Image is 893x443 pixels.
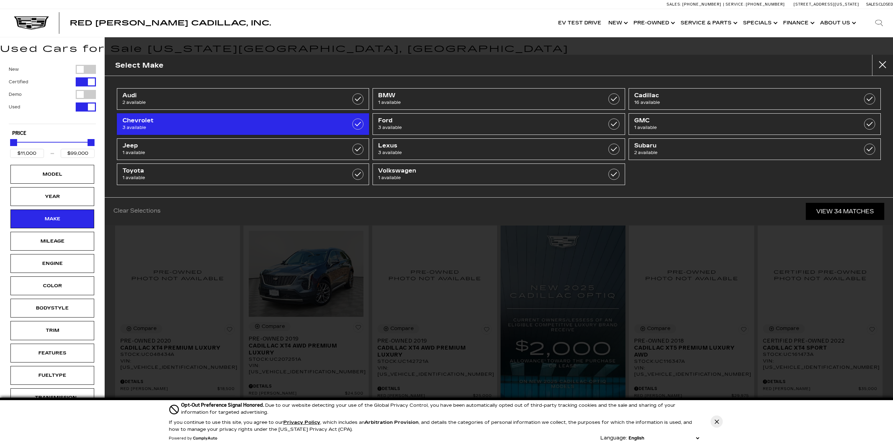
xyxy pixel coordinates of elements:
a: About Us [817,9,858,37]
div: Make [35,215,70,223]
a: Finance [780,9,817,37]
a: New [605,9,630,37]
img: Cadillac Dark Logo with Cadillac White Text [14,16,49,30]
a: Service & Parts [677,9,740,37]
span: Sales: [667,2,681,7]
div: EngineEngine [10,254,94,273]
div: FueltypeFueltype [10,366,94,385]
span: 1 available [634,124,839,131]
strong: Arbitration Provision [365,420,419,425]
h5: Price [12,130,92,137]
span: Opt-Out Preference Signal Honored . [181,402,265,408]
span: 1 available [378,99,583,106]
button: close [872,55,893,76]
span: Cadillac [634,92,839,99]
a: Sales: [PHONE_NUMBER] [667,2,723,6]
div: Features [35,349,70,357]
span: Lexus [378,142,583,149]
a: Subaru2 available [629,138,881,160]
div: Year [35,193,70,200]
div: Maximum Price [88,139,95,146]
a: Volkswagen1 available [373,163,625,185]
div: Fueltype [35,372,70,379]
div: ColorColor [10,276,94,295]
div: YearYear [10,187,94,206]
a: Service: [PHONE_NUMBER] [723,2,787,6]
span: 1 available [122,149,328,156]
a: GMC1 available [629,113,881,135]
span: [PHONE_NUMBER] [682,2,721,7]
div: FeaturesFeatures [10,344,94,362]
select: Language Select [627,435,701,442]
span: 16 available [634,99,839,106]
div: TrimTrim [10,321,94,340]
span: Ford [378,117,583,124]
label: Used [9,104,20,110]
a: View 34 Matches [806,203,884,220]
button: Close Button [711,415,723,428]
span: 2 available [122,99,328,106]
a: Clear Selections [113,207,160,216]
span: 2 available [634,149,839,156]
a: [STREET_ADDRESS][US_STATE] [794,2,859,7]
a: Chevrolet3 available [117,113,369,135]
span: Red [PERSON_NAME] Cadillac, Inc. [70,19,271,27]
a: Ford3 available [373,113,625,135]
a: Jeep1 available [117,138,369,160]
span: Volkswagen [378,167,583,174]
span: Subaru [634,142,839,149]
span: 1 available [378,174,583,181]
span: 1 available [122,174,328,181]
label: Certified [9,78,28,85]
div: ModelModel [10,165,94,184]
span: Sales: [866,2,879,7]
div: Price [10,137,95,158]
a: Privacy Policy [283,420,320,425]
label: Demo [9,91,22,98]
a: BMW1 available [373,88,625,110]
span: Audi [122,92,328,99]
span: Service: [726,2,745,7]
span: 3 available [122,124,328,131]
div: Bodystyle [35,304,70,312]
a: Pre-Owned [630,9,677,37]
input: Minimum [10,149,44,158]
div: BodystyleBodystyle [10,299,94,318]
div: Trim [35,327,70,334]
div: Mileage [35,237,70,245]
div: Transmission [35,394,70,402]
div: Due to our website detecting your use of the Global Privacy Control, you have been automatically ... [181,402,701,416]
span: 3 available [378,149,583,156]
a: EV Test Drive [555,9,605,37]
h2: Select Make [115,60,164,71]
p: If you continue to use this site, you agree to our , which includes an , and details the categori... [169,420,692,432]
span: Chevrolet [122,117,328,124]
div: Minimum Price [10,139,17,146]
div: Language: [600,436,627,441]
span: 3 available [378,124,583,131]
div: Powered by [169,436,217,441]
div: MakeMake [10,209,94,228]
input: Maximum [61,149,95,158]
a: Lexus3 available [373,138,625,160]
a: Cadillac16 available [629,88,881,110]
span: GMC [634,117,839,124]
span: Jeep [122,142,328,149]
a: Audi2 available [117,88,369,110]
span: BMW [378,92,583,99]
div: Engine [35,260,70,267]
a: Specials [740,9,780,37]
span: Closed [879,2,893,7]
div: MileageMileage [10,232,94,251]
div: Model [35,170,70,178]
label: New [9,66,19,73]
a: Red [PERSON_NAME] Cadillac, Inc. [70,20,271,26]
span: [PHONE_NUMBER] [746,2,785,7]
span: Toyota [122,167,328,174]
a: ComplyAuto [193,436,217,441]
a: Toyota1 available [117,163,369,185]
div: Color [35,282,70,290]
div: TransmissionTransmission [10,388,94,407]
